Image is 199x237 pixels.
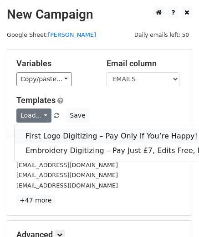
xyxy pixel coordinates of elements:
iframe: Chat Widget [153,193,199,237]
a: Load... [16,109,51,123]
button: Save [66,109,89,123]
a: Daily emails left: 50 [131,31,192,38]
a: Copy/paste... [16,72,72,86]
span: Daily emails left: 50 [131,30,192,40]
h5: Variables [16,59,93,69]
a: [PERSON_NAME] [48,31,96,38]
h5: Email column [107,59,183,69]
a: Templates [16,95,56,105]
small: [EMAIL_ADDRESS][DOMAIN_NAME] [16,162,118,168]
small: Google Sheet: [7,31,96,38]
small: [EMAIL_ADDRESS][DOMAIN_NAME] [16,172,118,178]
h2: New Campaign [7,7,192,22]
small: [EMAIL_ADDRESS][DOMAIN_NAME] [16,182,118,189]
a: +47 more [16,195,55,206]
